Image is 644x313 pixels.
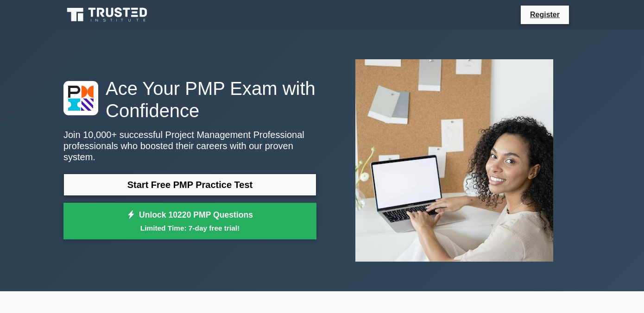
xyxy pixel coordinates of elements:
[75,223,305,233] small: Limited Time: 7-day free trial!
[63,203,316,240] a: Unlock 10220 PMP QuestionsLimited Time: 7-day free trial!
[63,129,316,163] p: Join 10,000+ successful Project Management Professional professionals who boosted their careers w...
[524,9,565,20] a: Register
[63,174,316,196] a: Start Free PMP Practice Test
[63,77,316,122] h1: Ace Your PMP Exam with Confidence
